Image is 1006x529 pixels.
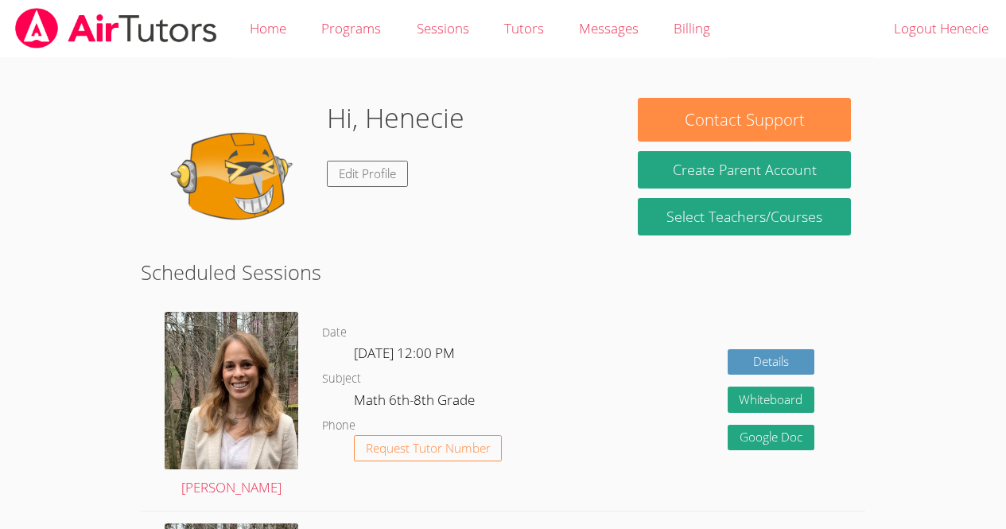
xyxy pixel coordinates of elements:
[728,425,815,451] a: Google Doc
[354,435,503,461] button: Request Tutor Number
[322,416,355,436] dt: Phone
[579,19,639,37] span: Messages
[165,312,298,469] img: avatar.png
[327,161,408,187] a: Edit Profile
[638,198,850,235] a: Select Teachers/Courses
[322,323,347,343] dt: Date
[354,389,478,416] dd: Math 6th-8th Grade
[14,8,219,49] img: airtutors_banner-c4298cdbf04f3fff15de1276eac7730deb9818008684d7c2e4769d2f7ddbe033.png
[165,312,298,499] a: [PERSON_NAME]
[155,98,314,257] img: default.png
[638,151,850,189] button: Create Parent Account
[366,442,491,454] span: Request Tutor Number
[638,98,850,142] button: Contact Support
[141,257,865,287] h2: Scheduled Sessions
[728,349,815,375] a: Details
[728,387,815,413] button: Whiteboard
[327,98,464,138] h1: Hi, Henecie
[354,344,455,362] span: [DATE] 12:00 PM
[322,369,361,389] dt: Subject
